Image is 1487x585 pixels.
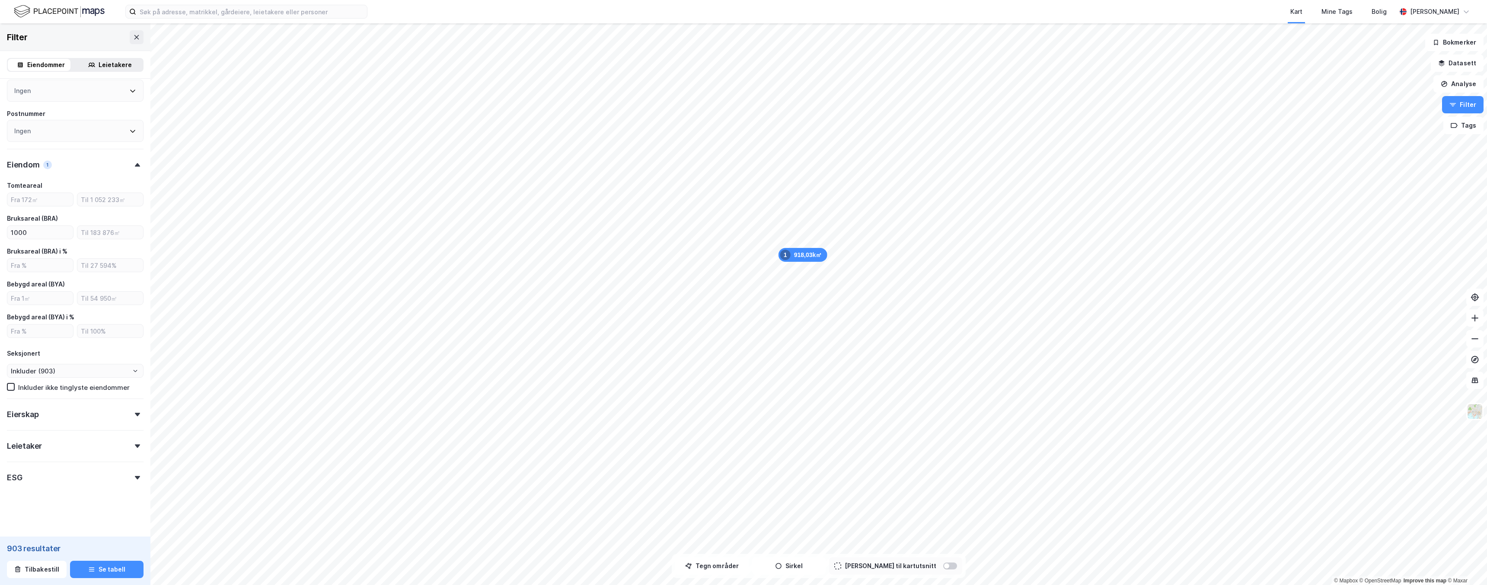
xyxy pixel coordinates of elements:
div: Bruksareal (BRA) i % [7,246,67,257]
div: Eiendom [7,160,40,170]
div: Postnummer [7,109,45,119]
input: Søk på adresse, matrikkel, gårdeiere, leietakere eller personer [136,5,367,18]
div: Leietakere [99,60,132,70]
iframe: Chat Widget [1444,543,1487,585]
input: Til 27 594% [77,259,143,272]
div: Ingen [14,86,31,96]
a: OpenStreetMap [1359,578,1401,584]
button: Se tabell [70,561,144,578]
button: Filter [1442,96,1484,113]
div: Kart [1290,6,1302,17]
input: ClearOpen [7,364,143,377]
input: Fra % [7,325,73,337]
input: Til 54 950㎡ [77,292,143,305]
div: Bruksareal (BRA) [7,213,58,224]
img: Z [1467,403,1483,420]
div: [PERSON_NAME] til kartutsnitt [845,561,936,571]
div: Ingen [14,126,31,136]
input: Fra % [7,259,73,272]
div: Bolig [1372,6,1387,17]
div: 1 [780,250,791,260]
div: Filter [7,30,28,44]
div: Mine Tags [1321,6,1353,17]
img: logo.f888ab2527a4732fd821a326f86c7f29.svg [14,4,105,19]
button: Datasett [1431,55,1484,72]
div: Tomteareal [7,180,42,191]
button: Sirkel [752,557,826,575]
div: [PERSON_NAME] [1410,6,1459,17]
input: Til 183 876㎡ [77,226,143,239]
input: Til 100% [77,325,143,337]
button: Tegn områder [675,557,749,575]
div: Bebygd areal (BYA) i % [7,312,74,322]
button: Tilbakestill [7,561,67,578]
input: Til 1 052 233㎡ [77,193,143,206]
div: Eierskap [7,409,38,420]
a: Mapbox [1334,578,1358,584]
div: Leietaker [7,441,42,451]
input: Fra 1㎡ [7,292,73,305]
button: Open [132,367,139,374]
a: Improve this map [1404,578,1446,584]
button: Analyse [1433,75,1484,93]
button: Bokmerker [1425,34,1484,51]
input: Fra 172㎡ [7,193,73,206]
div: 1 [43,161,52,169]
div: 903 resultater [7,543,144,554]
input: Fra ㎡ [7,226,73,239]
button: Tags [1443,117,1484,134]
div: Eiendommer [27,60,65,70]
div: ESG [7,472,22,483]
div: Bebygd areal (BYA) [7,279,65,289]
div: Map marker [779,248,827,262]
div: Inkluder ikke tinglyste eiendommer [18,383,130,392]
div: Seksjonert [7,348,40,359]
